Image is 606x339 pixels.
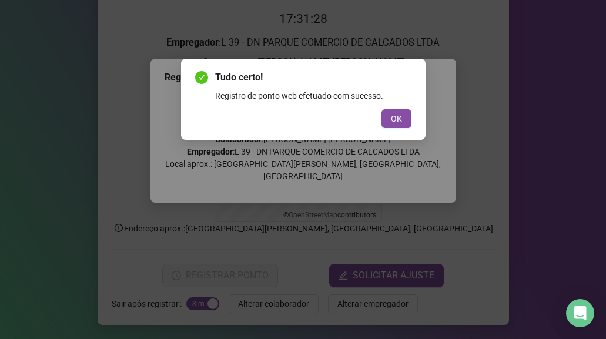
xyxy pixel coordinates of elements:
button: OK [381,109,411,128]
span: check-circle [195,71,208,84]
span: Tudo certo! [215,71,411,85]
div: Open Intercom Messenger [566,299,594,327]
span: OK [391,112,402,125]
div: Registro de ponto web efetuado com sucesso. [215,89,411,102]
